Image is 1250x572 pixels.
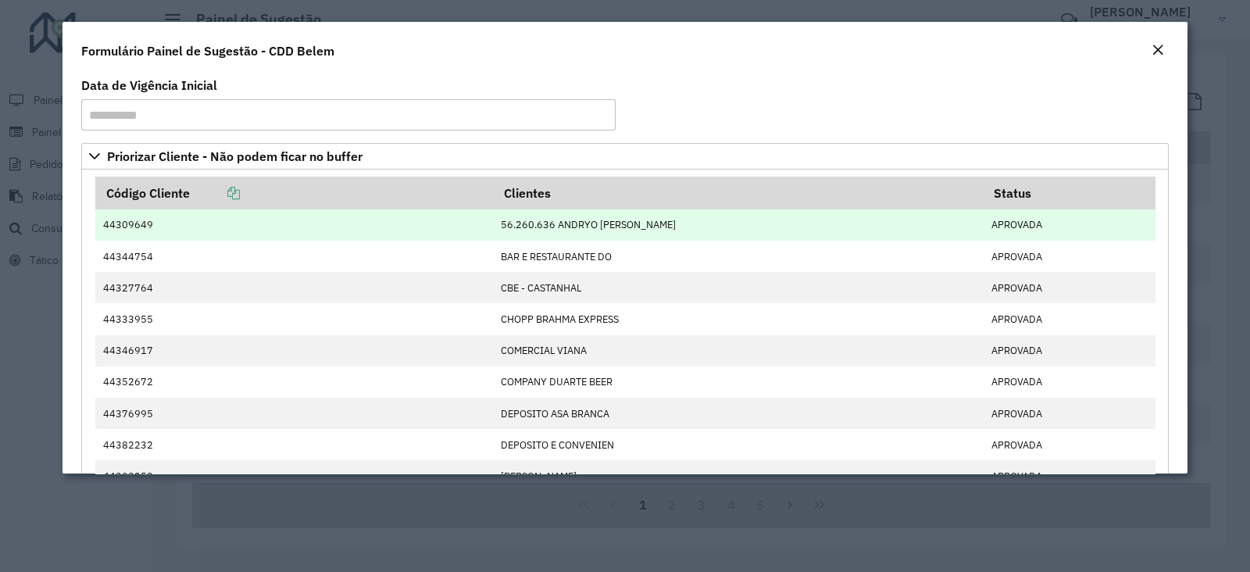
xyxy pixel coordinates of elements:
button: Close [1147,41,1169,61]
a: Priorizar Cliente - Não podem ficar no buffer [81,143,1169,170]
td: APROVADA [983,366,1155,398]
td: COMERCIAL VIANA [493,335,983,366]
td: 44303253 [95,460,493,492]
td: APROVADA [983,460,1155,492]
td: APROVADA [983,335,1155,366]
td: 44309649 [95,209,493,241]
td: DEPOSITO ASA BRANCA [493,398,983,429]
td: DEPOSITO E CONVENIEN [493,429,983,460]
a: Copiar [190,185,240,201]
td: 44352672 [95,366,493,398]
td: 44344754 [95,241,493,272]
td: APROVADA [983,398,1155,429]
td: CBE - CASTANHAL [493,272,983,303]
td: APROVADA [983,209,1155,241]
td: 44333955 [95,303,493,334]
td: 44327764 [95,272,493,303]
td: 44376995 [95,398,493,429]
td: [PERSON_NAME] [493,460,983,492]
label: Data de Vigência Inicial [81,76,217,95]
td: APROVADA [983,303,1155,334]
td: BAR E RESTAURANTE DO [493,241,983,272]
th: Clientes [493,177,983,209]
em: Fechar [1152,44,1164,56]
td: COMPANY DUARTE BEER [493,366,983,398]
td: 44382232 [95,429,493,460]
td: 56.260.636 ANDRYO [PERSON_NAME] [493,209,983,241]
td: APROVADA [983,429,1155,460]
td: APROVADA [983,272,1155,303]
h4: Formulário Painel de Sugestão - CDD Belem [81,41,334,60]
td: CHOPP BRAHMA EXPRESS [493,303,983,334]
td: 44346917 [95,335,493,366]
th: Status [983,177,1155,209]
span: Priorizar Cliente - Não podem ficar no buffer [107,150,362,163]
th: Código Cliente [95,177,493,209]
td: APROVADA [983,241,1155,272]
